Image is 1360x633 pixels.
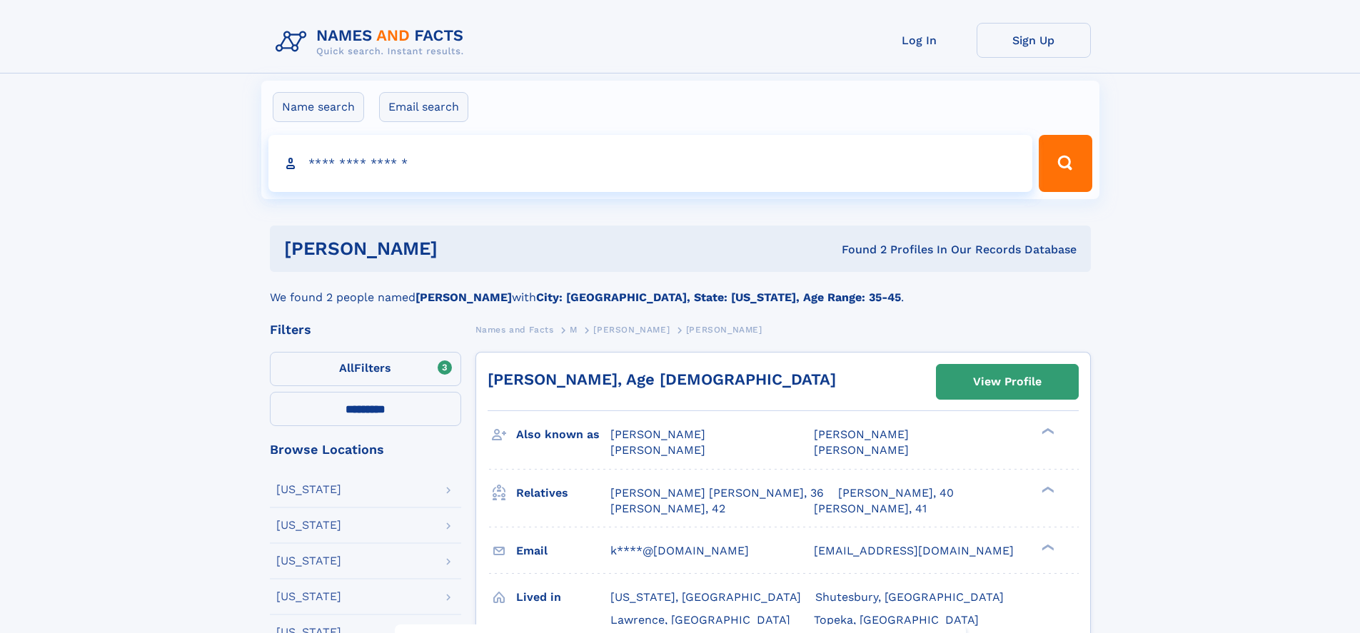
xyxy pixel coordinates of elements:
[570,320,578,338] a: M
[276,555,341,567] div: [US_STATE]
[610,485,824,501] a: [PERSON_NAME] [PERSON_NAME], 36
[475,320,554,338] a: Names and Facts
[516,585,610,609] h3: Lived in
[977,23,1091,58] a: Sign Up
[270,443,461,456] div: Browse Locations
[640,242,1077,258] div: Found 2 Profiles In Our Records Database
[862,23,977,58] a: Log In
[973,365,1042,398] div: View Profile
[270,323,461,336] div: Filters
[273,92,364,122] label: Name search
[270,23,475,61] img: Logo Names and Facts
[379,92,468,122] label: Email search
[284,240,640,258] h1: [PERSON_NAME]
[814,427,909,441] span: [PERSON_NAME]
[838,485,954,501] a: [PERSON_NAME], 40
[516,539,610,563] h3: Email
[815,590,1004,604] span: Shutesbury, [GEOGRAPHIC_DATA]
[593,325,670,335] span: [PERSON_NAME]
[814,501,927,517] a: [PERSON_NAME], 41
[516,481,610,505] h3: Relatives
[268,135,1033,192] input: search input
[814,613,979,627] span: Topeka, [GEOGRAPHIC_DATA]
[937,365,1078,399] a: View Profile
[610,427,705,441] span: [PERSON_NAME]
[1038,427,1055,436] div: ❯
[610,613,790,627] span: Lawrence, [GEOGRAPHIC_DATA]
[593,320,670,338] a: [PERSON_NAME]
[570,325,578,335] span: M
[1038,485,1055,494] div: ❯
[270,272,1091,306] div: We found 2 people named with .
[276,520,341,531] div: [US_STATE]
[276,484,341,495] div: [US_STATE]
[516,422,610,447] h3: Also known as
[270,352,461,386] label: Filters
[339,361,354,375] span: All
[1039,135,1092,192] button: Search Button
[610,501,725,517] a: [PERSON_NAME], 42
[415,290,512,304] b: [PERSON_NAME]
[814,443,909,457] span: [PERSON_NAME]
[276,591,341,602] div: [US_STATE]
[814,544,1014,557] span: [EMAIL_ADDRESS][DOMAIN_NAME]
[686,325,762,335] span: [PERSON_NAME]
[536,290,901,304] b: City: [GEOGRAPHIC_DATA], State: [US_STATE], Age Range: 35-45
[1038,542,1055,552] div: ❯
[610,443,705,457] span: [PERSON_NAME]
[488,370,836,388] a: [PERSON_NAME], Age [DEMOGRAPHIC_DATA]
[610,590,801,604] span: [US_STATE], [GEOGRAPHIC_DATA]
